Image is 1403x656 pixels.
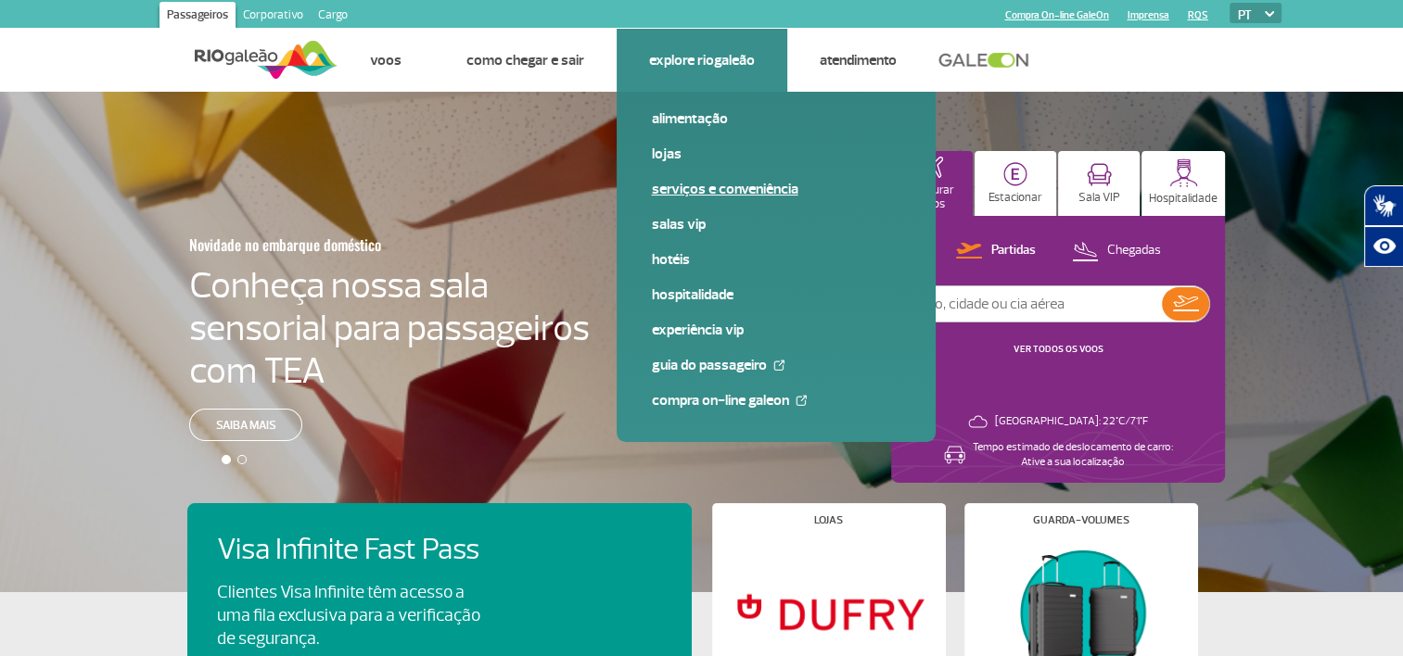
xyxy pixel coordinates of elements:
[1078,191,1120,205] p: Sala VIP
[1003,162,1027,186] img: carParkingHome.svg
[652,390,900,410] a: Compra On-line GaleOn
[217,533,512,567] h4: Visa Infinite Fast Pass
[973,440,1173,470] p: Tempo estimado de deslocamento de carro: Ative a sua localização
[1008,342,1109,357] button: VER TODOS OS VOOS
[975,151,1056,216] button: Estacionar
[466,51,584,69] a: Como chegar e sair
[1364,226,1403,267] button: Abrir recursos assistivos.
[995,414,1148,429] p: [GEOGRAPHIC_DATA]: 22°C/71°F
[652,144,900,164] a: Lojas
[950,239,1041,263] button: Partidas
[189,225,499,264] h3: Novidade no embarque doméstico
[1364,185,1403,267] div: Plugin de acessibilidade da Hand Talk.
[652,108,900,129] a: Alimentação
[311,2,355,32] a: Cargo
[236,2,311,32] a: Corporativo
[1188,9,1208,21] a: RQS
[652,355,900,375] a: Guia do Passageiro
[217,581,480,650] p: Clientes Visa Infinite têm acesso a uma fila exclusiva para a verificação de segurança.
[814,515,843,525] h4: Lojas
[1142,151,1225,216] button: Hospitalidade
[1169,158,1198,187] img: hospitality.svg
[1005,9,1109,21] a: Compra On-line GaleOn
[1149,192,1218,206] p: Hospitalidade
[1364,185,1403,226] button: Abrir tradutor de língua de sinais.
[1058,151,1140,216] button: Sala VIP
[159,2,236,32] a: Passageiros
[649,51,755,69] a: Explore RIOgaleão
[1087,163,1112,186] img: vipRoom.svg
[652,214,900,234] a: Salas VIP
[189,264,590,392] h4: Conheça nossa sala sensorial para passageiros com TEA
[796,395,807,406] img: External Link Icon
[370,51,402,69] a: Voos
[1014,343,1103,355] a: VER TODOS OS VOOS
[652,179,900,199] a: Serviços e Conveniência
[907,286,1162,322] input: Voo, cidade ou cia aérea
[988,191,1042,205] p: Estacionar
[189,409,302,441] a: Saiba mais
[652,249,900,270] a: Hotéis
[652,320,900,340] a: Experiência VIP
[1066,239,1167,263] button: Chegadas
[773,360,784,371] img: External Link Icon
[1128,9,1169,21] a: Imprensa
[217,533,662,650] a: Visa Infinite Fast PassClientes Visa Infinite têm acesso a uma fila exclusiva para a verificação ...
[820,51,897,69] a: Atendimento
[1107,242,1161,259] p: Chegadas
[1033,515,1129,525] h4: Guarda-volumes
[652,284,900,305] a: Hospitalidade
[991,242,1036,259] p: Partidas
